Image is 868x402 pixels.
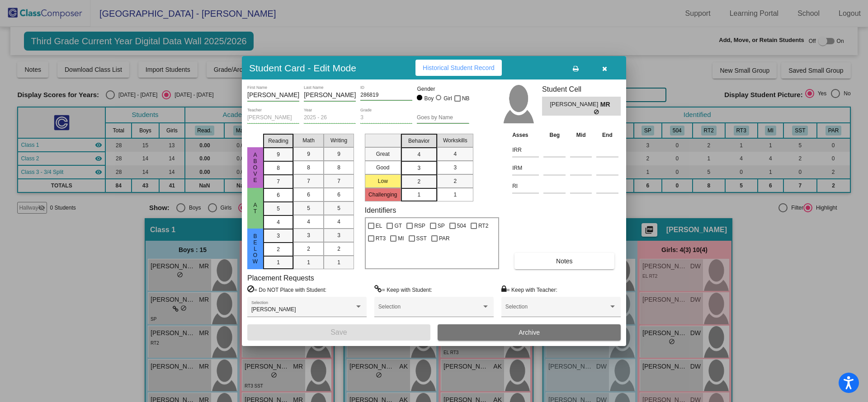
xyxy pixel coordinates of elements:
span: 4 [337,218,340,226]
input: teacher [247,115,299,121]
span: 2 [417,178,420,186]
input: assessment [512,143,539,157]
mat-label: Gender [417,85,469,93]
span: EL [376,220,382,231]
span: 5 [277,205,280,213]
span: 6 [307,191,310,199]
span: 3 [453,164,457,172]
span: 3 [277,232,280,240]
label: Placement Requests [247,274,314,282]
span: Notes [556,257,573,265]
span: NB [462,93,470,104]
input: Enter ID [360,92,412,98]
span: 8 [337,164,340,172]
label: Identifiers [365,206,396,215]
button: Historical Student Record [415,60,502,76]
span: 2 [337,245,340,253]
span: SST [416,233,427,244]
span: Above [251,152,259,183]
span: Save [330,328,347,336]
span: Archive [519,329,540,336]
button: Save [247,324,430,341]
span: 4 [417,150,420,159]
span: 6 [277,191,280,199]
button: Notes [514,253,614,269]
span: Workskills [443,136,467,145]
span: 4 [453,150,457,158]
span: 1 [337,258,340,266]
button: Archive [438,324,621,341]
span: MI [398,233,404,244]
span: 1 [277,258,280,266]
span: RT2 [478,220,488,231]
span: 3 [307,231,310,239]
span: MR [600,100,613,109]
span: RSP [414,220,425,231]
input: assessment [512,179,539,193]
span: [PERSON_NAME] [550,100,600,109]
th: End [594,130,621,140]
span: 5 [307,204,310,212]
span: [PERSON_NAME] [251,306,296,313]
span: RT3 [376,233,386,244]
span: 7 [337,177,340,185]
input: year [304,115,356,121]
input: assessment [512,161,539,175]
span: 4 [307,218,310,226]
span: 3 [337,231,340,239]
span: 2 [453,177,457,185]
h3: Student Card - Edit Mode [249,62,356,74]
span: Below [251,233,259,265]
label: = Keep with Student: [374,285,432,294]
span: 7 [277,178,280,186]
span: 5 [337,204,340,212]
span: 6 [337,191,340,199]
span: PAR [439,233,450,244]
th: Beg [541,130,568,140]
span: 1 [307,258,310,266]
span: Behavior [408,137,429,145]
label: = Do NOT Place with Student: [247,285,326,294]
span: 504 [457,220,466,231]
input: goes by name [417,115,469,121]
th: Asses [510,130,541,140]
span: 8 [277,164,280,172]
div: Boy [424,94,434,103]
span: 1 [453,191,457,199]
span: 7 [307,177,310,185]
span: SP [438,220,445,231]
th: Mid [568,130,594,140]
span: 1 [417,191,420,199]
span: 2 [307,245,310,253]
span: 2 [277,245,280,253]
div: Girl [443,94,452,103]
span: Writing [330,136,347,145]
span: Reading [268,137,288,145]
span: At [251,202,259,215]
span: 9 [337,150,340,158]
span: Historical Student Record [423,64,495,71]
span: 9 [307,150,310,158]
span: GT [394,220,402,231]
span: 9 [277,150,280,159]
span: Math [302,136,315,145]
input: grade [360,115,412,121]
span: 8 [307,164,310,172]
label: = Keep with Teacher: [501,285,557,294]
h3: Student Cell [542,85,621,93]
span: 4 [277,218,280,226]
span: 3 [417,164,420,172]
